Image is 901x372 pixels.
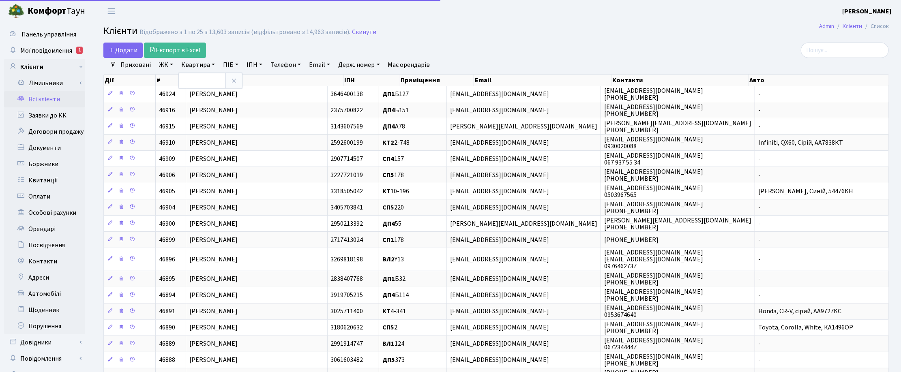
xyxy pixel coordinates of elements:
span: 3405703841 [331,203,363,212]
span: 2950213392 [331,219,363,228]
b: СП4 [382,154,394,163]
th: ПІБ [189,75,343,86]
a: Орендарі [4,221,85,237]
a: Договори продажу [4,124,85,140]
b: ВЛ1 [382,340,395,348]
span: [EMAIL_ADDRESS][DOMAIN_NAME] [450,106,549,115]
a: Держ. номер [335,58,383,72]
span: [PERSON_NAME] [189,219,238,228]
span: 3318505042 [331,187,363,196]
b: СП1 [382,235,394,244]
span: [EMAIL_ADDRESS][DOMAIN_NAME] [450,307,549,316]
span: Додати [109,46,137,55]
b: ДП4 [382,122,395,131]
th: Приміщення [400,75,474,86]
span: [PERSON_NAME] [189,323,238,332]
a: Приховані [117,58,154,72]
span: [EMAIL_ADDRESS][DOMAIN_NAME] [PHONE_NUMBER] [604,287,703,303]
span: - [758,90,761,98]
span: [EMAIL_ADDRESS][DOMAIN_NAME] [PHONE_NUMBER] [604,103,703,118]
span: 2838407768 [331,275,363,284]
a: Щоденник [4,302,85,318]
span: [EMAIL_ADDRESS][DOMAIN_NAME] [450,235,549,244]
a: Порушення [4,318,85,334]
b: ДП4 [382,219,395,228]
a: Admin [819,22,834,30]
span: - [758,235,761,244]
a: Скинути [352,28,376,36]
span: [PERSON_NAME][EMAIL_ADDRESS][DOMAIN_NAME] [450,122,597,131]
span: [PERSON_NAME] [189,106,238,115]
span: [EMAIL_ADDRESS][DOMAIN_NAME] [450,154,549,163]
span: [PHONE_NUMBER] [604,235,659,244]
span: - [758,154,761,163]
b: Комфорт [28,4,67,17]
span: 10-196 [382,187,409,196]
span: 3061603482 [331,356,363,365]
span: Панель управління [21,30,76,39]
a: Довідники [4,334,85,351]
span: 4-341 [382,307,406,316]
span: [PERSON_NAME] [189,203,238,212]
a: Посвідчення [4,237,85,253]
span: [EMAIL_ADDRESS][DOMAIN_NAME] [450,323,549,332]
th: ІПН [343,75,400,86]
span: 157 [382,154,404,163]
span: 373 [382,356,405,365]
span: 46890 [159,323,175,332]
a: Мої повідомлення1 [4,43,85,59]
b: ДП4 [382,106,395,115]
span: Б32 [382,275,405,284]
span: [EMAIL_ADDRESS][DOMAIN_NAME] [PHONE_NUMBER] [604,86,703,102]
span: - [758,255,761,264]
span: Клієнти [103,24,137,38]
span: - [758,171,761,180]
span: 46924 [159,90,175,98]
span: 178 [382,235,404,244]
span: [EMAIL_ADDRESS][DOMAIN_NAME] [450,187,549,196]
span: Y13 [382,255,404,264]
a: ЖК [156,58,176,72]
b: СП5 [382,171,394,180]
b: КТ [382,187,390,196]
a: Телефон [267,58,304,72]
span: [PERSON_NAME] [189,275,238,284]
span: - [758,203,761,212]
span: 46899 [159,235,175,244]
span: [EMAIL_ADDRESS][DOMAIN_NAME] 067 937 55 34 [604,151,703,167]
a: Додати [103,43,143,58]
input: Пошук... [801,43,889,58]
span: [PERSON_NAME] [189,235,238,244]
span: Toyota, Corolla, White, КА1496ОР [758,323,853,332]
span: 2991914747 [331,340,363,348]
th: Контакти [611,75,749,86]
span: - [758,106,761,115]
span: [PERSON_NAME] [189,307,238,316]
span: [PERSON_NAME] [189,187,238,196]
span: [EMAIL_ADDRESS][DOMAIN_NAME] 0672344447 [604,336,703,352]
span: [EMAIL_ADDRESS][DOMAIN_NAME] [450,275,549,284]
span: Infiniti, QX60, Сірій, АА7838КТ [758,138,843,147]
span: [EMAIL_ADDRESS][DOMAIN_NAME] 0953674640 [604,304,703,319]
span: 46915 [159,122,175,131]
span: Б127 [382,90,409,98]
span: [EMAIL_ADDRESS][DOMAIN_NAME] [450,171,549,180]
span: [EMAIL_ADDRESS][DOMAIN_NAME] 0503967565 [604,184,703,199]
span: [EMAIL_ADDRESS][DOMAIN_NAME] [PHONE_NUMBER] [604,320,703,336]
span: 46888 [159,356,175,365]
span: А78 [382,122,405,131]
a: Лічильники [9,75,85,91]
span: [PERSON_NAME] [189,340,238,348]
span: - [758,122,761,131]
span: [PERSON_NAME] [189,356,238,365]
li: Список [862,22,889,31]
span: [EMAIL_ADDRESS][DOMAIN_NAME] [450,255,549,264]
span: 2 [382,323,397,332]
span: [EMAIL_ADDRESS][DOMAIN_NAME] 0930020088 [604,135,703,151]
span: 3025711400 [331,307,363,316]
b: КТ2 [382,138,394,147]
span: 46906 [159,171,175,180]
span: 46900 [159,219,175,228]
b: [PERSON_NAME] [842,7,891,16]
span: - [758,219,761,228]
